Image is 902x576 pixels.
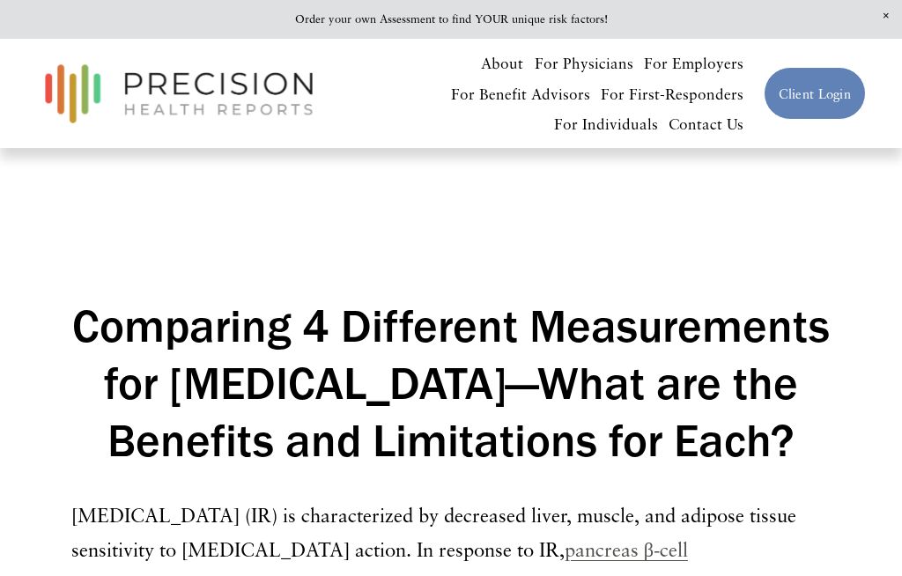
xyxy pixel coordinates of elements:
h1: Comparing 4 Different Measurements for [MEDICAL_DATA]—What are the Benefits and Limitations for E... [71,297,832,469]
a: For Physicians [535,48,633,78]
iframe: Chat Widget [814,491,902,576]
a: For Benefit Advisors [451,78,590,108]
a: Client Login [764,67,867,121]
a: Contact Us [669,108,743,138]
a: About [481,48,523,78]
img: Precision Health Reports [36,56,322,131]
a: For First-Responders [601,78,743,108]
a: For Employers [644,48,743,78]
a: For Individuals [554,108,658,138]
